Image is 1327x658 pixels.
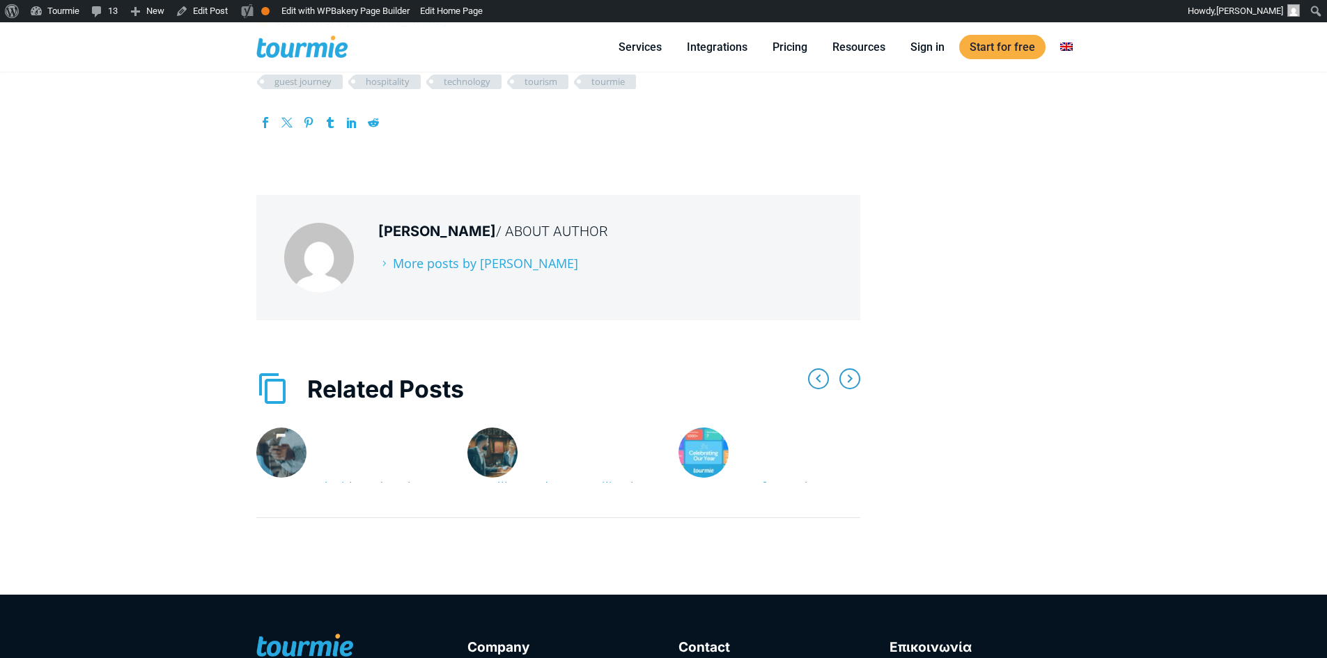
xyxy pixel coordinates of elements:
a: Switch to [1050,38,1083,56]
a: technology [433,75,502,89]
a: 2024: A Year of Growth & Innovation for Tourmie [678,478,825,514]
a: How to Deal with Bad Reviews on Airbnb [256,478,434,514]
a: LinkedIn [346,117,357,128]
a: Resources [822,38,896,56]
a: Services [608,38,672,56]
span: / About Author [496,223,608,240]
a: Sign in [900,38,955,56]
div: OK [261,7,270,15]
div: [PERSON_NAME] [378,223,832,240]
a: Start for free [959,35,1046,59]
h3: Company [467,637,649,658]
h2: Related Posts [256,373,860,405]
a: Upselling and Cross-selling in Hospitality: Effortless Profits & Happy Guests [467,478,646,533]
span: [PERSON_NAME] [1216,6,1283,16]
a: Pricing [762,38,818,56]
h3: Eπικοινωνία [890,637,1071,658]
a: Facebook [260,117,271,128]
a: guest journey [263,75,343,89]
a: hospitality [355,75,421,89]
a: Tumblr [325,117,336,128]
a: Integrations [676,38,758,56]
a: Pinterest [303,117,314,128]
a: Reddit [368,117,379,128]
a: tourism [513,75,568,89]
a: tourmie [580,75,636,89]
a: More posts by [PERSON_NAME] [378,255,578,272]
a: Twitter [281,117,293,128]
h3: Contact [678,637,860,658]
